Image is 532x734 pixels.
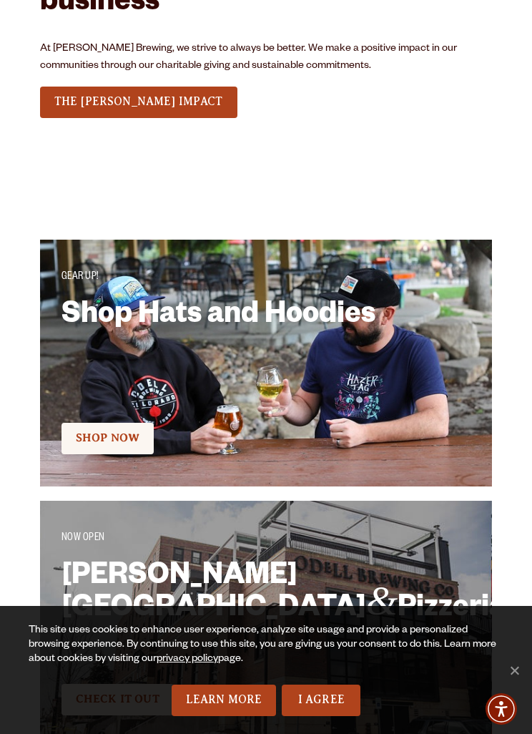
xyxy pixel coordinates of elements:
span: THE [PERSON_NAME] IMPACT [54,95,223,108]
span: NOW OPEN [61,533,105,544]
a: Shop Now [61,423,154,454]
a: Learn More [172,685,277,716]
a: I Agree [282,685,360,716]
h2: [PERSON_NAME][GEOGRAPHIC_DATA] Pizzeria [61,566,402,659]
div: Accessibility Menu [486,693,517,725]
p: At [PERSON_NAME] Brewing, we strive to always be better. We make a positive impact in our communi... [40,41,492,75]
span: No [507,663,521,677]
span: Shop Now [76,431,139,444]
div: This site uses cookies to enhance user experience, analyze site usage and provide a personalized ... [29,624,503,685]
h2: Shop Hats and Hoodies [61,305,402,398]
span: & [366,578,398,623]
div: Check it Out [61,421,471,456]
p: GEAR UP! [61,269,471,286]
a: privacy policy [157,654,218,665]
a: THE [PERSON_NAME] IMPACT [40,87,237,118]
div: See Our Full LineUp [40,84,237,120]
